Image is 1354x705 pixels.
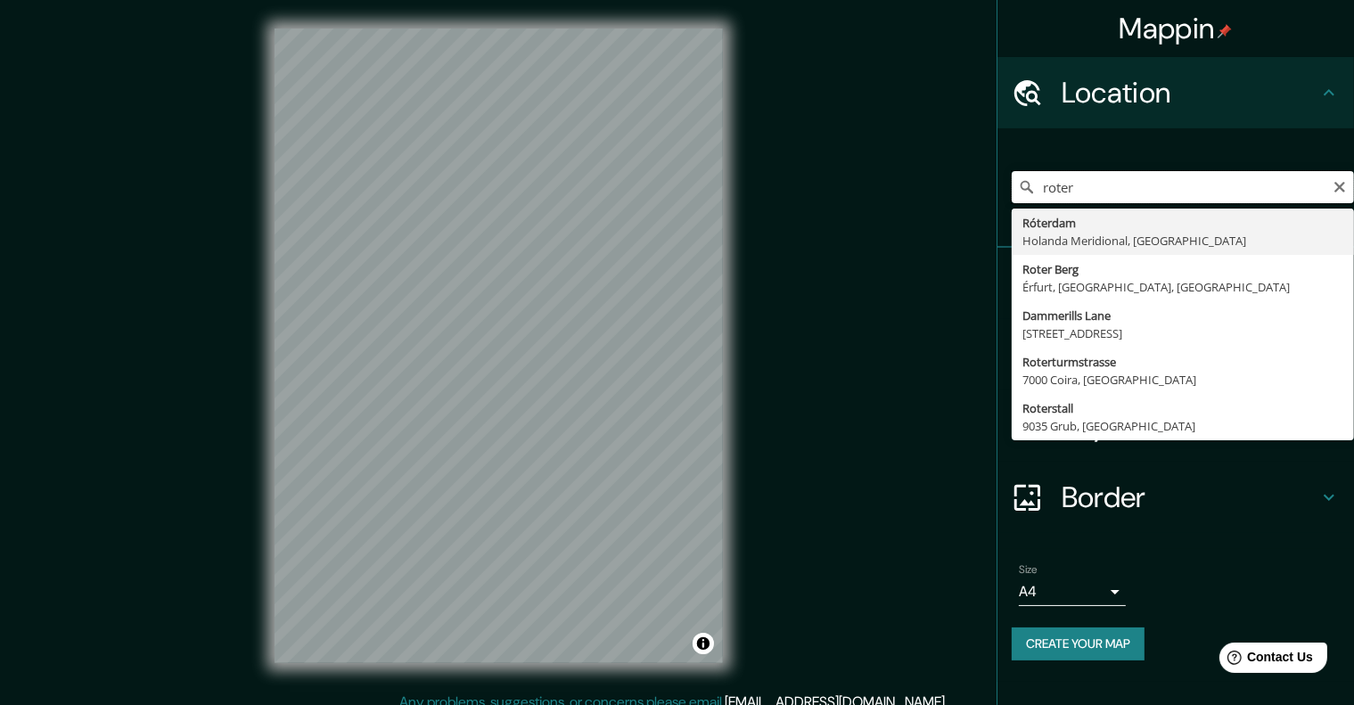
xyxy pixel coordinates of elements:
[1022,324,1343,342] div: [STREET_ADDRESS]
[1062,408,1318,444] h4: Layout
[1019,562,1038,578] label: Size
[275,29,723,663] canvas: Map
[997,57,1354,128] div: Location
[1333,177,1347,194] button: Clear
[1022,260,1343,278] div: Roter Berg
[1120,11,1233,46] h4: Mappin
[997,390,1354,462] div: Layout
[1022,232,1343,250] div: Holanda Meridional, [GEOGRAPHIC_DATA]
[1022,214,1343,232] div: Róterdam
[1022,399,1343,417] div: Roterstall
[997,248,1354,319] div: Pins
[1195,635,1334,685] iframe: Help widget launcher
[1012,627,1145,660] button: Create your map
[1062,480,1318,515] h4: Border
[1022,353,1343,371] div: Roterturmstrasse
[1022,417,1343,435] div: 9035 Grub, [GEOGRAPHIC_DATA]
[1022,278,1343,296] div: Érfurt, [GEOGRAPHIC_DATA], [GEOGRAPHIC_DATA]
[1062,75,1318,111] h4: Location
[1019,578,1126,606] div: A4
[1012,171,1354,203] input: Pick your city or area
[693,633,714,654] button: Toggle attribution
[997,462,1354,533] div: Border
[997,319,1354,390] div: Style
[1218,24,1232,38] img: pin-icon.png
[1022,307,1343,324] div: Dammerills Lane
[1022,371,1343,389] div: 7000 Coira, [GEOGRAPHIC_DATA]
